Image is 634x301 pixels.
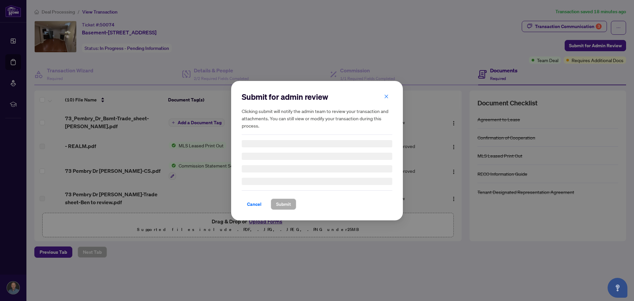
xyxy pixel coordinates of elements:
h5: Clicking submit will notify the admin team to review your transaction and attachments. You can st... [242,107,392,129]
button: Open asap [608,278,627,298]
span: close [384,94,389,98]
button: Cancel [242,199,267,210]
button: Submit [271,199,296,210]
h2: Submit for admin review [242,92,392,102]
span: Cancel [247,199,262,209]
